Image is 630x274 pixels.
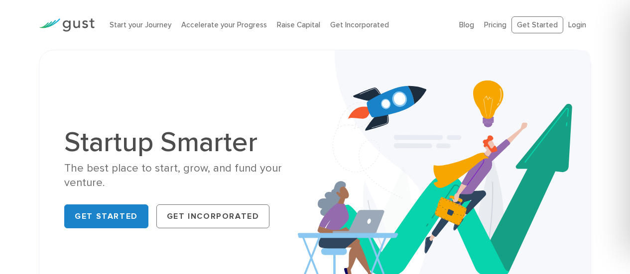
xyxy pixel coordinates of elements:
div: The best place to start, grow, and fund your venture. [64,161,307,190]
a: Get Incorporated [330,20,389,29]
a: Login [568,20,586,29]
a: Raise Capital [277,20,320,29]
a: Get Started [511,16,563,34]
a: Accelerate your Progress [181,20,267,29]
h1: Startup Smarter [64,128,307,156]
a: Get Started [64,204,148,228]
a: Get Incorporated [156,204,270,228]
a: Start your Journey [110,20,171,29]
a: Pricing [484,20,506,29]
img: Gust Logo [39,18,95,32]
a: Blog [459,20,474,29]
